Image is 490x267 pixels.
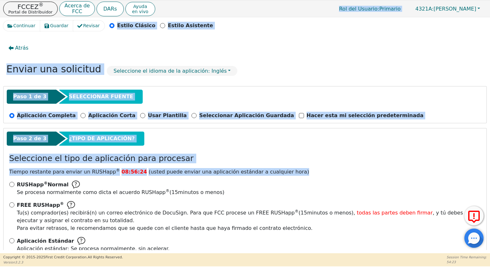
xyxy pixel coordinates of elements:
[17,246,170,252] span: Aplicación estándar: Se procesa normalmente, sin acelerar.
[132,9,148,14] span: en vivo
[38,2,43,8] sup: ®
[17,182,69,188] span: RUSHapp Normal
[69,135,135,142] span: ¿TIPO DE APLICACIÓN?
[464,206,484,225] button: Reportar Error a FCC
[415,6,434,12] span: 4321A:
[17,189,224,195] span: Se procesa normalmente como dicta el acuerdo RUSHapp ( 15 minutos o menos)
[13,22,36,29] span: Continuar
[3,41,34,55] button: Atrás
[88,255,123,259] span: All Rights Reserved.
[357,210,433,216] span: todas las partes deben firmar
[15,44,29,52] span: Atrás
[17,209,481,232] span: Para evitar retrasos, le recomendamos que se quede con el cliente hasta que haya firmado el contr...
[77,237,85,245] img: Help Bubble
[107,66,237,76] button: Seleccione el idioma de la aplicación: Inglés
[333,3,407,15] p: Primario
[415,6,476,12] span: [PERSON_NAME]
[67,201,75,209] img: Help Bubble
[339,6,379,12] span: Rol del Usuario :
[117,22,155,29] p: Estilo Clásico
[409,4,487,14] button: 4321A:[PERSON_NAME]
[3,20,40,31] button: Continuar
[295,209,299,214] sup: ®
[72,181,80,189] img: Help Bubble
[64,9,90,14] p: FCC
[13,93,46,101] span: Paso 1 de 3
[168,22,213,29] p: Estilo Asistente
[64,3,90,8] p: Acerca de
[50,22,68,29] span: Guardar
[9,154,194,163] h3: Seleccione el tipo de aplicación para procesar
[44,181,47,185] sup: ®
[116,168,120,173] sup: ®
[3,2,58,16] button: FCCEZ®Portal de Distribuidor
[69,93,133,101] span: SELECCIONAR FUENTE
[122,169,147,175] span: 08:56:24
[333,3,407,15] a: Rol del Usuario:Primario
[447,255,487,260] p: Session Time Remaining:
[13,135,46,142] span: Paso 2 de 3
[9,169,120,175] span: Tiempo restante para enviar un RUSHapp
[17,210,463,223] span: Tu(s) comprador(es) recibirá(n) un correo electrónico de DocuSign. Para que FCC procese un FREE R...
[307,112,424,119] p: Hacer esta mi selección predeterminada
[132,4,148,9] span: Ayuda
[97,2,123,16] button: DARs
[8,4,53,10] p: FCCEZ
[6,63,101,75] h2: Enviar una solicitud
[3,255,123,260] p: Copyright © 2015- 2025 First Credit Corporation.
[17,112,76,119] p: Aplicación Completa
[17,202,64,208] span: FREE RUSHapp
[447,260,487,264] p: 54:23
[148,112,187,119] p: Usar Plantilla
[17,237,74,245] span: Aplicación Estándar
[40,20,73,31] button: Guardar
[148,169,309,175] span: (usted puede enviar una aplicación estándar a cualquier hora)
[166,189,170,193] sup: ®
[8,10,53,14] p: Portal de Distribuidor
[125,2,155,16] button: Ayudaen vivo
[73,20,105,31] button: Revisar
[83,22,100,29] span: Revisar
[88,112,135,119] p: Aplicación Corta
[3,260,123,265] p: Version 3.2.3
[59,1,95,16] button: Acerca deFCC
[199,112,294,119] p: Seleccionar Aplicación Guardada
[60,201,64,206] sup: ®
